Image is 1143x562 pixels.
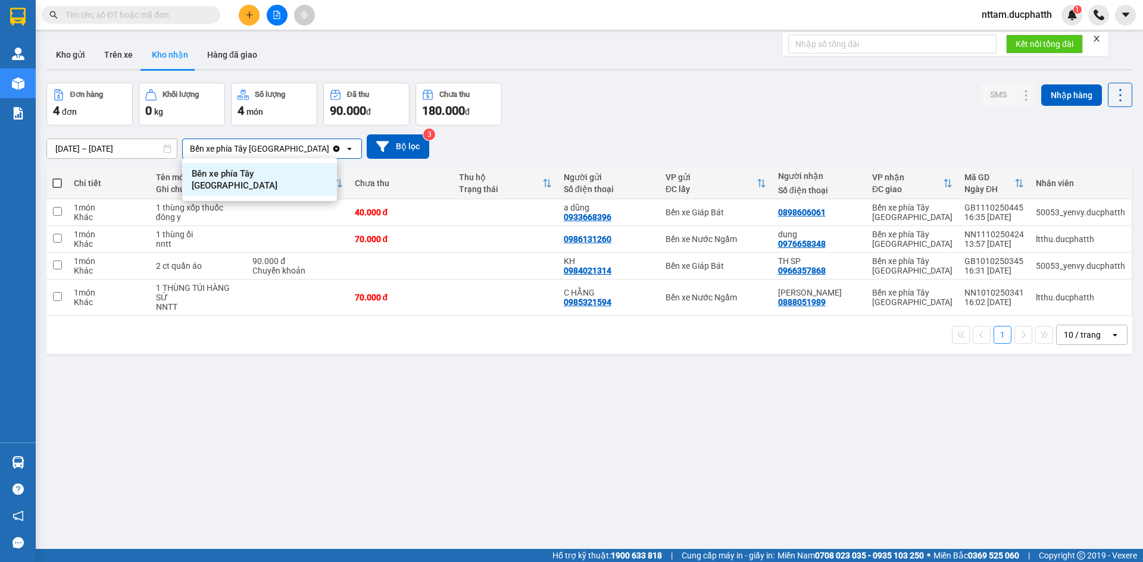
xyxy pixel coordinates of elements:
button: SMS [980,84,1016,105]
input: Nhập số tổng đài [788,34,997,54]
div: 0976658348 [778,239,826,249]
div: GB1110250445 [964,203,1024,212]
th: Toggle SortBy [453,168,558,199]
div: Bến xe phía Tây [GEOGRAPHIC_DATA] [872,230,952,249]
div: dung [778,230,860,239]
div: Ghi chú [156,184,241,194]
button: caret-down [1115,5,1136,26]
span: close [1092,34,1101,43]
sup: 1 [1073,5,1082,14]
div: Bến xe phía Tây [GEOGRAPHIC_DATA] [872,256,952,275]
span: 1 [1075,5,1079,14]
strong: 0708 023 035 - 0935 103 250 [815,551,924,560]
div: ltthu.ducphatth [1036,293,1125,302]
div: 40.000 đ [355,208,448,217]
div: nntt [156,239,241,249]
div: 2 ct quần áo [156,261,241,271]
span: search [49,11,58,19]
div: ĐC lấy [666,184,757,194]
button: plus [239,5,260,26]
div: Tên món [156,172,241,182]
div: NN1110250424 [964,230,1024,239]
div: 1 món [74,230,144,239]
span: message [13,537,24,548]
div: Mã GD [964,172,1014,182]
div: Khối lượng [163,90,199,99]
div: 1 món [74,256,144,266]
div: 1 thùng xốp thuốc đông y [156,203,241,222]
div: Bến xe Giáp Bát [666,208,766,217]
div: 50053_yenvy.ducphatth [1036,208,1125,217]
button: Hàng đã giao [198,40,267,69]
span: Hỗ trợ kỹ thuật: [552,549,662,562]
div: Đơn hàng [70,90,103,99]
div: Khác [74,212,144,222]
span: 4 [238,103,244,118]
button: Đã thu90.000đ [323,83,410,125]
div: Chưa thu [439,90,470,99]
div: Bến xe phía Tây [GEOGRAPHIC_DATA] [872,203,952,222]
div: Bến xe phía Tây [GEOGRAPHIC_DATA] [190,143,329,155]
div: 70.000 đ [355,293,448,302]
button: Khối lượng0kg [139,83,225,125]
div: Ngày ĐH [964,184,1014,194]
div: 1 món [74,288,144,297]
div: Thu hộ [459,172,542,182]
div: VP nhận [872,172,943,182]
div: Khác [74,239,144,249]
div: C HẰNG [564,288,654,297]
sup: 3 [423,128,435,140]
div: 1 THÙNG TÚI HÀNG SỨ [156,283,241,302]
div: ĐC giao [872,184,943,194]
button: Đơn hàng4đơn [46,83,133,125]
span: notification [13,510,24,522]
span: đ [465,107,470,117]
img: warehouse-icon [12,48,24,60]
div: Số điện thoại [564,184,654,194]
div: 0888051989 [778,297,826,307]
span: | [1028,549,1030,562]
div: Chưa thu [355,178,448,188]
div: VP gửi [666,172,757,182]
span: | [671,549,673,562]
img: warehouse-icon [12,77,24,90]
div: Bến xe Nước Ngầm [666,234,766,244]
span: 0 [145,103,152,118]
span: nttam.ducphatth [972,7,1061,22]
div: 1 thùng ổi [156,230,241,239]
span: Bến xe phía Tây [GEOGRAPHIC_DATA] [192,168,332,191]
div: 0966357868 [778,266,826,275]
div: Bến xe Giáp Bát [666,261,766,271]
img: icon-new-feature [1067,10,1078,20]
input: Tìm tên, số ĐT hoặc mã đơn [65,8,206,21]
span: Cung cấp máy in - giấy in: [682,549,775,562]
button: Trên xe [95,40,142,69]
th: Toggle SortBy [866,168,958,199]
img: solution-icon [12,107,24,120]
span: caret-down [1120,10,1131,20]
svg: open [1110,330,1120,340]
th: Toggle SortBy [660,168,772,199]
button: aim [294,5,315,26]
div: Chi tiết [74,178,144,188]
span: Kết nối tổng đài [1016,37,1073,51]
span: 90.000 [330,103,366,118]
button: 1 [994,326,1011,344]
span: đ [366,107,371,117]
button: Chưa thu180.000đ [416,83,502,125]
div: NNTT [156,302,241,312]
div: 10 / trang [1064,329,1101,341]
span: món [246,107,263,117]
th: Toggle SortBy [958,168,1030,199]
strong: 0369 525 060 [968,551,1019,560]
div: Khác [74,266,144,275]
input: Selected Bến xe phía Tây Thanh Hóa. [330,143,332,155]
div: 16:02 [DATE] [964,297,1024,307]
span: copyright [1077,551,1085,560]
div: 50053_yenvy.ducphatth [1036,261,1125,271]
input: Select a date range. [47,139,177,158]
button: Số lượng4món [231,83,317,125]
div: 0984021314 [564,266,611,275]
div: 16:31 [DATE] [964,266,1024,275]
div: GB1010250345 [964,256,1024,266]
